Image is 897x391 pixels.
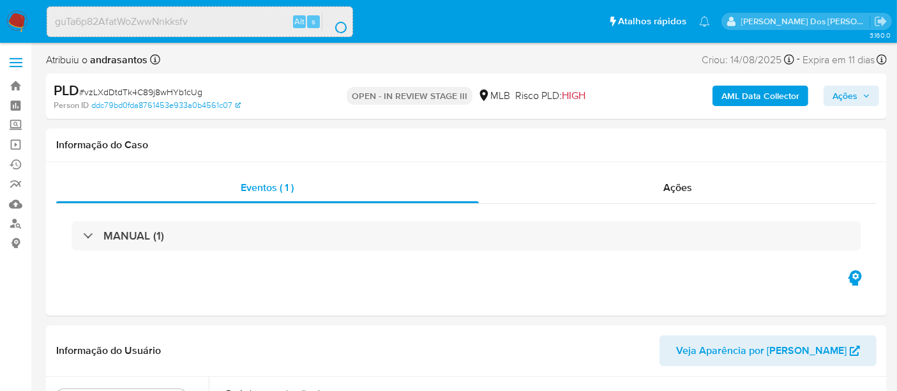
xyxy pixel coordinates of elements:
[322,13,348,31] button: search-icon
[54,80,79,100] b: PLD
[803,53,875,67] span: Expira em 11 dias
[54,100,89,111] b: Person ID
[618,15,686,28] span: Atalhos rápidos
[241,180,294,195] span: Eventos ( 1 )
[741,15,870,27] p: renato.lopes@mercadopago.com.br
[91,100,241,111] a: ddc79bd0fda8761453e933a0b4561c07
[56,139,877,151] h1: Informação do Caso
[797,51,800,68] span: -
[712,86,808,106] button: AML Data Collector
[103,229,164,243] h3: MANUAL (1)
[702,51,794,68] div: Criou: 14/08/2025
[478,89,510,103] div: MLB
[874,15,887,28] a: Sair
[56,344,161,357] h1: Informação do Usuário
[515,89,585,103] span: Risco PLD:
[47,13,352,30] input: Pesquise usuários ou casos...
[294,15,305,27] span: Alt
[676,335,847,366] span: Veja Aparência por [PERSON_NAME]
[660,335,877,366] button: Veja Aparência por [PERSON_NAME]
[833,86,857,106] span: Ações
[721,86,799,106] b: AML Data Collector
[699,16,710,27] a: Notificações
[562,88,585,103] span: HIGH
[347,87,472,105] p: OPEN - IN REVIEW STAGE III
[87,52,147,67] b: andrasantos
[663,180,692,195] span: Ações
[79,86,202,98] span: # vzLXdDtdTk4C89j8wHYb1cUg
[72,221,861,250] div: MANUAL (1)
[824,86,879,106] button: Ações
[46,53,147,67] span: Atribuiu o
[312,15,315,27] span: s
